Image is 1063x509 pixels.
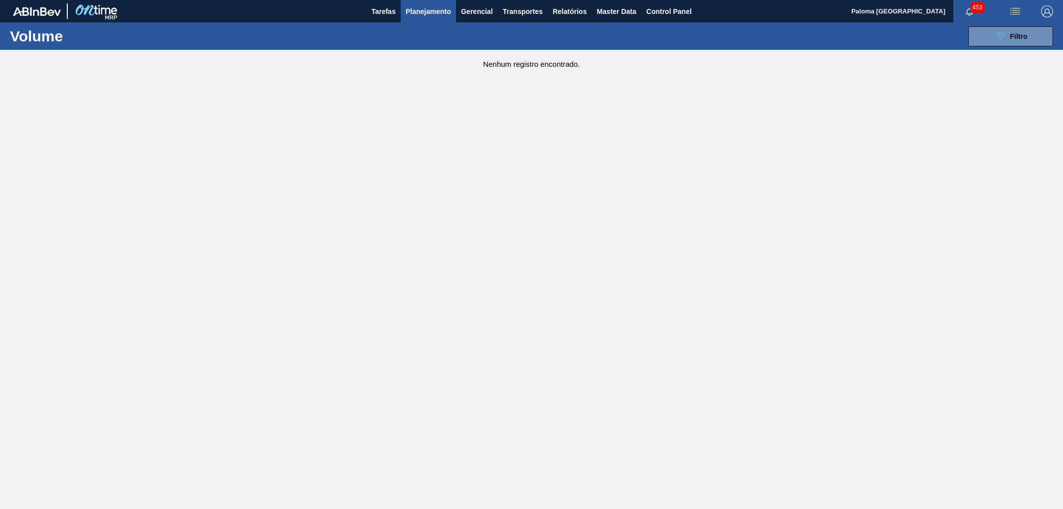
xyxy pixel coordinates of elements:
span: Planejamento [406,5,451,17]
img: Logout [1041,5,1053,17]
span: Control Panel [646,5,692,17]
button: Filtro [968,26,1053,46]
span: Filtro [1010,32,1028,40]
span: Tarefas [371,5,396,17]
img: TNhmsLtSVTkK8tSr43FrP2fwEKptu5GPRR3wAAAABJRU5ErkJggg== [13,7,61,16]
img: userActions [1009,5,1021,17]
span: Transportes [503,5,543,17]
span: 453 [970,2,984,13]
span: Gerencial [461,5,493,17]
span: Relatórios [553,5,587,17]
button: Notificações [953,4,985,18]
h1: Volume [10,30,161,42]
span: Master Data [597,5,636,17]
